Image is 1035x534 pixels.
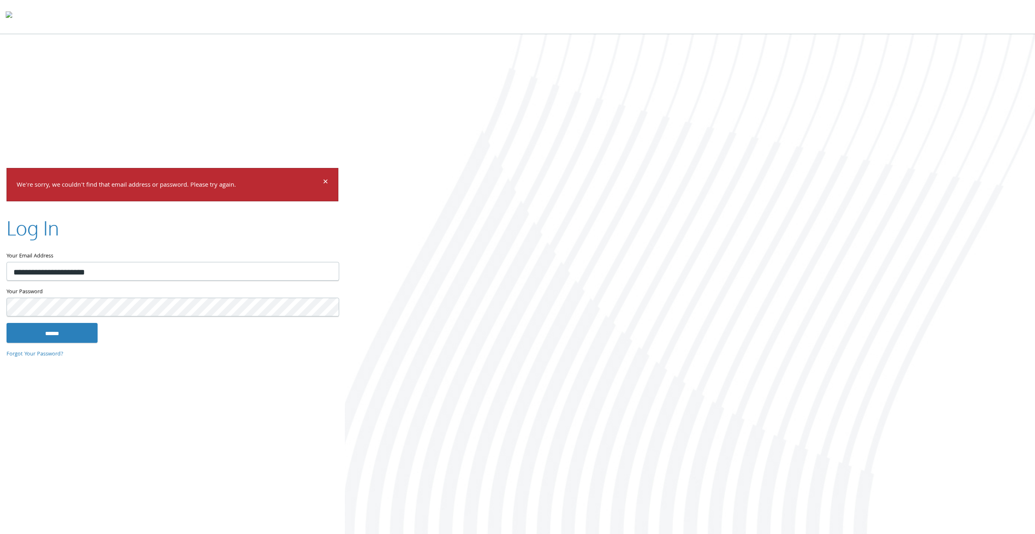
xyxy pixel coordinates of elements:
h2: Log In [7,214,59,242]
p: We're sorry, we couldn't find that email address or password. Please try again. [17,180,322,192]
img: todyl-logo-dark.svg [6,9,12,25]
span: × [323,175,328,191]
button: Dismiss alert [323,178,328,188]
a: Forgot Your Password? [7,350,63,359]
label: Your Password [7,287,338,297]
